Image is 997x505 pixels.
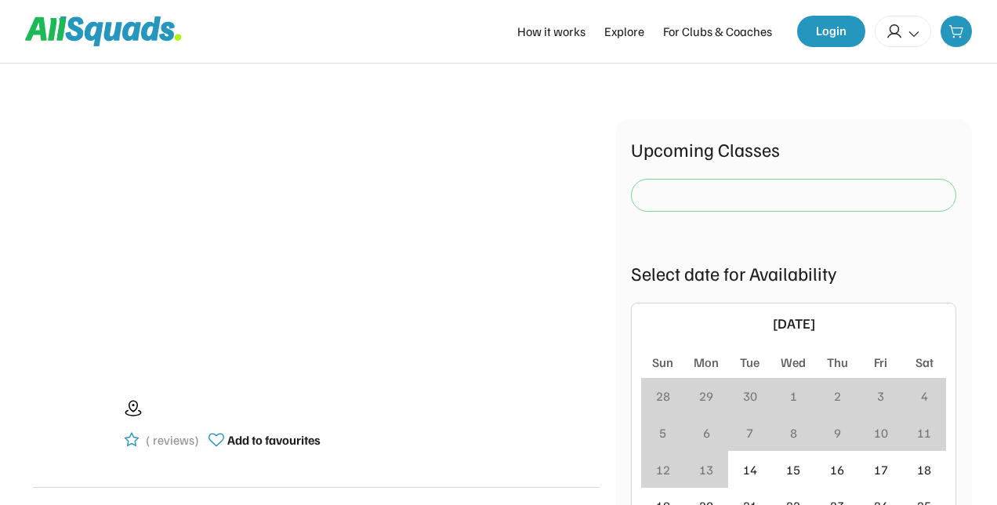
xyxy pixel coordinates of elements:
[786,460,800,479] div: 15
[915,353,934,372] div: Sat
[746,423,753,442] div: 7
[827,353,848,372] div: Thu
[703,423,710,442] div: 6
[33,385,111,463] img: yH5BAEAAAAALAAAAAABAAEAAAIBRAA7
[146,431,199,449] div: ( reviews)
[834,423,841,442] div: 9
[781,353,806,372] div: Wed
[834,387,841,405] div: 2
[874,423,888,442] div: 10
[830,460,844,479] div: 16
[668,313,919,334] div: [DATE]
[874,353,887,372] div: Fri
[699,460,713,479] div: 13
[740,353,760,372] div: Tue
[663,22,772,41] div: For Clubs & Coaches
[659,423,666,442] div: 5
[790,423,797,442] div: 8
[921,387,928,405] div: 4
[656,460,670,479] div: 12
[743,387,757,405] div: 30
[101,119,532,354] img: yH5BAEAAAAALAAAAAABAAEAAAIBRAA7
[656,387,670,405] div: 28
[743,460,757,479] div: 14
[797,16,865,47] button: Login
[604,22,644,41] div: Explore
[694,353,719,372] div: Mon
[227,431,321,449] div: Add to favourites
[917,423,931,442] div: 11
[874,460,888,479] div: 17
[631,135,956,163] div: Upcoming Classes
[917,460,931,479] div: 18
[652,353,673,372] div: Sun
[699,387,713,405] div: 29
[517,22,586,41] div: How it works
[790,387,797,405] div: 1
[877,387,884,405] div: 3
[631,259,956,287] div: Select date for Availability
